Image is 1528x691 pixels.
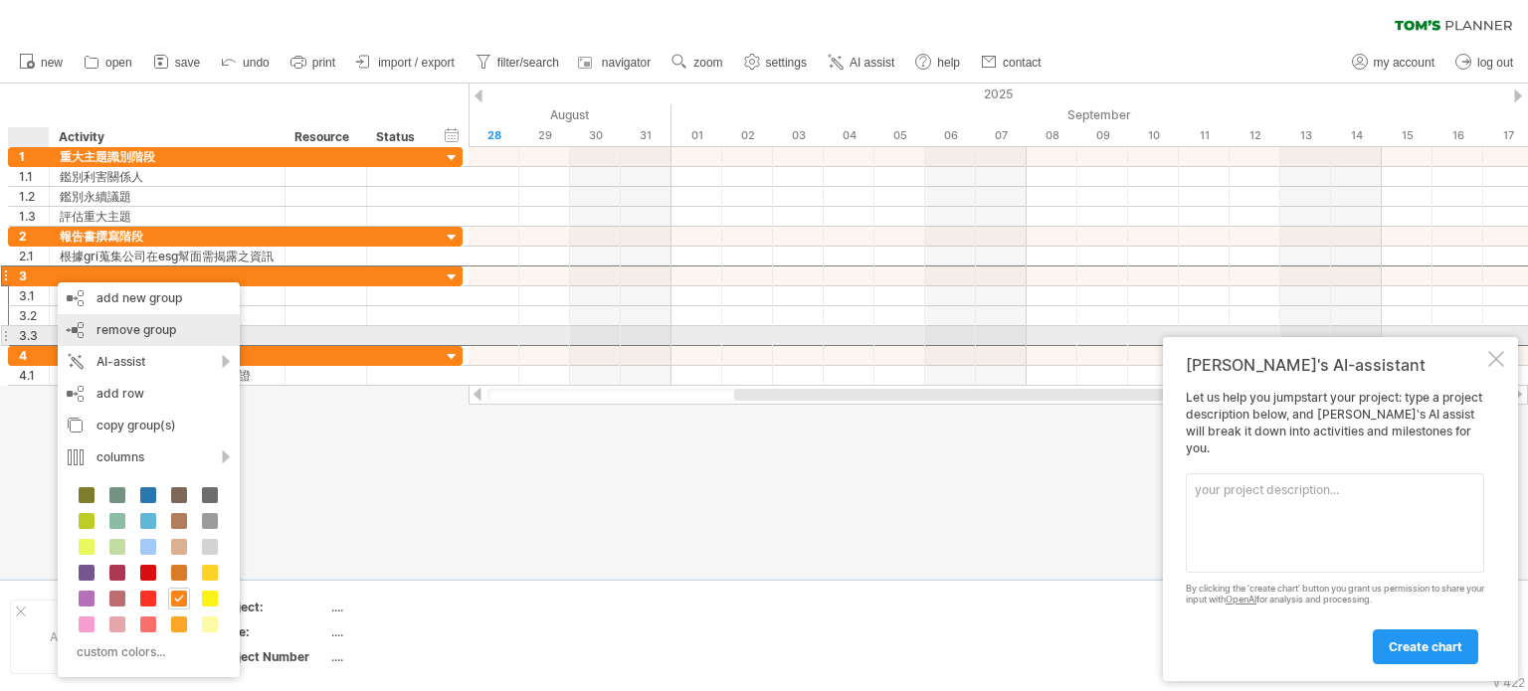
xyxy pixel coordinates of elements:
div: .... [331,648,498,665]
div: 1.3 [19,207,49,226]
div: add new group [58,282,240,314]
span: undo [243,56,270,70]
div: Monday, 15 September 2025 [1382,125,1432,146]
div: 4.1 [19,366,49,385]
div: 2.1 [19,247,49,265]
div: Sunday, 14 September 2025 [1331,125,1382,146]
div: AI-assist [58,346,240,378]
div: Status [376,127,420,147]
a: settings [739,50,813,76]
a: help [910,50,966,76]
a: AI assist [823,50,900,76]
div: Thursday, 28 August 2025 [469,125,519,146]
span: save [175,56,200,70]
div: 2 [19,227,49,246]
div: Let us help you jumpstart your project: type a project description below, and [PERSON_NAME]'s AI ... [1186,390,1484,663]
div: 報告書撰寫階段 [60,227,275,246]
a: create chart [1373,629,1478,664]
div: Sunday, 31 August 2025 [621,125,671,146]
a: save [148,50,206,76]
div: 重大主題識別階段 [60,147,275,166]
span: create chart [1389,639,1462,654]
a: OpenAI [1226,594,1256,605]
span: log out [1477,56,1513,70]
a: print [286,50,341,76]
div: Add your own logo [10,600,196,674]
div: Saturday, 30 August 2025 [570,125,621,146]
div: custom colors... [68,638,224,665]
div: Project Number [218,648,327,665]
div: .... [331,599,498,615]
div: [PERSON_NAME]'s AI-assistant [1186,355,1484,375]
a: contact [976,50,1048,76]
div: Resource [294,127,355,147]
span: filter/search [497,56,559,70]
span: AI assist [850,56,894,70]
div: 1.1 [19,167,49,186]
div: 4 [19,346,49,365]
div: 3.2 [19,306,49,325]
a: import / export [351,50,461,76]
div: Wednesday, 3 September 2025 [773,125,824,146]
div: Activity [59,127,274,147]
div: Monday, 1 September 2025 [671,125,722,146]
div: Saturday, 13 September 2025 [1280,125,1331,146]
span: import / export [378,56,455,70]
span: remove group [96,322,176,337]
div: .... [331,623,498,640]
div: Saturday, 6 September 2025 [925,125,976,146]
a: filter/search [471,50,565,76]
div: Friday, 5 September 2025 [874,125,925,146]
div: 1 [19,147,49,166]
div: columns [58,441,240,473]
div: v 422 [1493,675,1525,690]
span: open [105,56,132,70]
a: new [14,50,69,76]
div: 3.1 [19,286,49,305]
span: my account [1374,56,1434,70]
span: help [937,56,960,70]
div: 根據gri蒐集公司在esg幫面需揭露之資訊 [60,247,275,265]
a: my account [1347,50,1440,76]
span: zoom [693,56,722,70]
span: contact [1003,56,1042,70]
div: 鑑別永續議題 [60,187,275,206]
a: undo [216,50,276,76]
div: Friday, 12 September 2025 [1230,125,1280,146]
a: zoom [667,50,728,76]
div: 鑑別利害關係人 [60,167,275,186]
a: navigator [575,50,657,76]
div: 3.3 [19,326,49,345]
div: Thursday, 11 September 2025 [1179,125,1230,146]
div: By clicking the 'create chart' button you grant us permission to share your input with for analys... [1186,584,1484,605]
div: Project: [218,599,327,615]
div: Tuesday, 2 September 2025 [722,125,773,146]
div: 評估重大主題 [60,207,275,226]
div: Tuesday, 16 September 2025 [1432,125,1483,146]
span: print [312,56,335,70]
div: 1.2 [19,187,49,206]
div: Date: [218,623,327,640]
div: Friday, 29 August 2025 [519,125,570,146]
div: add row [58,378,240,410]
div: 3 [19,266,49,285]
a: log out [1450,50,1519,76]
span: new [41,56,63,70]
span: settings [766,56,807,70]
div: Tuesday, 9 September 2025 [1077,125,1128,146]
div: copy group(s) [58,410,240,441]
div: Monday, 8 September 2025 [1027,125,1077,146]
div: Thursday, 4 September 2025 [824,125,874,146]
a: open [79,50,138,76]
div: Sunday, 7 September 2025 [976,125,1027,146]
div: Wednesday, 10 September 2025 [1128,125,1179,146]
span: navigator [602,56,651,70]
